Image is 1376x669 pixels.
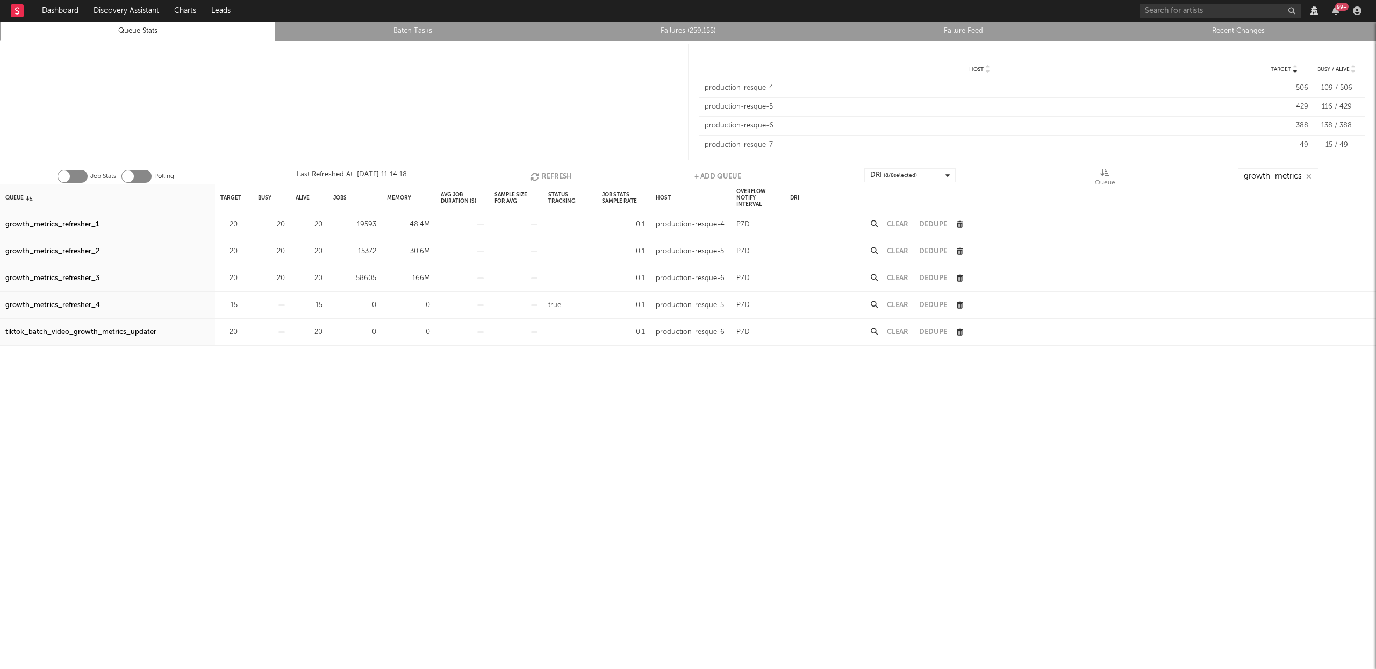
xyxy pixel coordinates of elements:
button: Clear [887,275,908,282]
a: tiktok_batch_video_growth_metrics_updater [5,326,156,339]
div: 506 [1260,83,1308,94]
div: 388 [1260,120,1308,131]
input: Search for artists [1139,4,1301,18]
div: Queue [5,186,32,209]
div: Sample Size For Avg [494,186,537,209]
div: 15 [220,299,238,312]
div: 20 [220,326,238,339]
div: 20 [296,272,322,285]
div: Status Tracking [548,186,591,209]
div: 15372 [333,245,376,258]
button: Clear [887,329,908,336]
div: 20 [258,245,285,258]
div: 138 / 388 [1314,120,1359,131]
a: Queue Stats [6,25,269,38]
div: 99 + [1335,3,1349,11]
div: 20 [296,326,322,339]
div: 49 [1260,140,1308,151]
a: growth_metrics_refresher_1 [5,218,99,231]
div: 0 [333,299,376,312]
div: true [548,299,561,312]
div: Last Refreshed At: [DATE] 11:14:18 [297,168,407,184]
div: Memory [387,186,411,209]
div: 0.1 [602,245,645,258]
span: Target [1271,66,1291,73]
div: 0.1 [602,299,645,312]
div: Alive [296,186,310,209]
div: 166M [387,272,430,285]
div: 0 [387,326,430,339]
div: 15 / 49 [1314,140,1359,151]
div: production-resque-6 [656,272,725,285]
div: 20 [296,245,322,258]
div: 20 [258,272,285,285]
button: Dedupe [919,275,947,282]
div: 20 [296,218,322,231]
input: Search... [1238,168,1318,184]
label: Job Stats [90,170,116,183]
div: 109 / 506 [1314,83,1359,94]
div: 0.1 [602,272,645,285]
a: Recent Changes [1107,25,1370,38]
span: ( 8 / 8 selected) [884,169,917,182]
div: P7D [736,272,750,285]
div: production-resque-4 [705,83,1255,94]
div: production-resque-5 [705,102,1255,112]
div: 429 [1260,102,1308,112]
div: Jobs [333,186,347,209]
div: Avg Job Duration (s) [441,186,484,209]
div: 0 [333,326,376,339]
div: Host [656,186,671,209]
a: Failures (259,155) [556,25,820,38]
div: production-resque-6 [656,326,725,339]
div: Job Stats Sample Rate [602,186,645,209]
label: Polling [154,170,174,183]
div: Overflow Notify Interval [736,186,779,209]
div: DRI [790,186,799,209]
button: Clear [887,302,908,309]
button: Dedupe [919,329,947,336]
div: P7D [736,299,750,312]
div: Queue [1095,176,1115,189]
div: 0 [387,299,430,312]
a: growth_metrics_refresher_4 [5,299,100,312]
div: 20 [258,218,285,231]
div: P7D [736,218,750,231]
button: Dedupe [919,302,947,309]
div: DRI [870,169,917,182]
button: Dedupe [919,248,947,255]
div: 20 [220,218,238,231]
button: Refresh [530,168,572,184]
button: Dedupe [919,221,947,228]
div: 30.6M [387,245,430,258]
a: growth_metrics_refresher_3 [5,272,99,285]
span: Busy / Alive [1317,66,1350,73]
div: Queue [1095,168,1115,189]
span: Host [969,66,984,73]
div: 48.4M [387,218,430,231]
div: 19593 [333,218,376,231]
div: 0.1 [602,218,645,231]
button: Clear [887,221,908,228]
button: Clear [887,248,908,255]
a: Batch Tasks [281,25,544,38]
a: Failure Feed [832,25,1095,38]
div: 20 [220,272,238,285]
div: Target [220,186,241,209]
div: 15 [296,299,322,312]
button: + Add Queue [694,168,741,184]
div: 20 [220,245,238,258]
div: production-resque-5 [656,245,724,258]
div: P7D [736,245,750,258]
div: production-resque-6 [705,120,1255,131]
a: growth_metrics_refresher_2 [5,245,99,258]
div: 0.1 [602,326,645,339]
button: 99+ [1332,6,1339,15]
div: P7D [736,326,750,339]
div: Busy [258,186,271,209]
